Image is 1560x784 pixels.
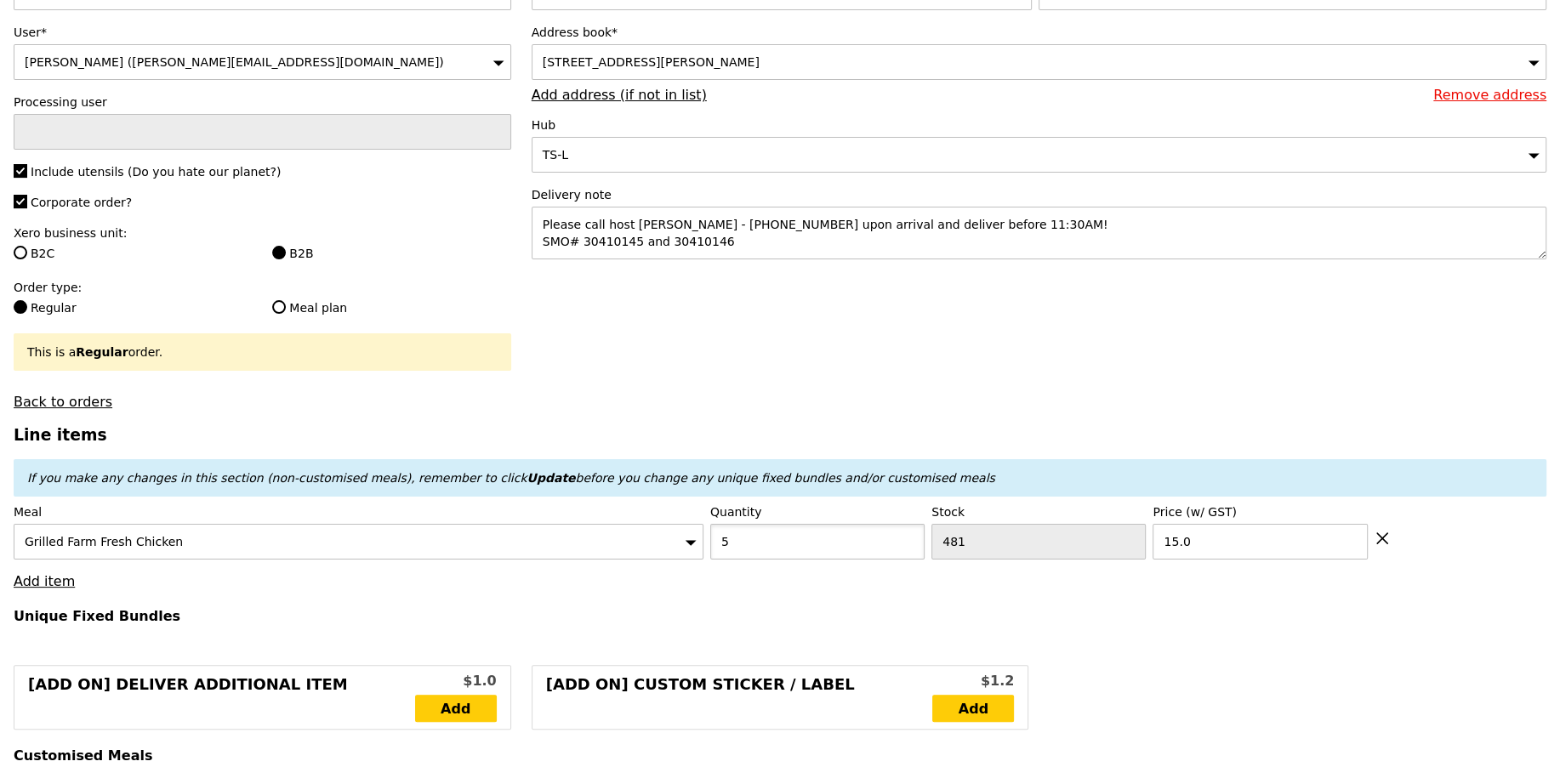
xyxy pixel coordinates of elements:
[415,671,497,691] div: $1.0
[532,87,707,103] a: Add address (if not in list)
[14,394,112,410] a: Back to orders
[1433,87,1546,103] a: Remove address
[76,345,128,359] b: Regular
[31,165,281,179] span: Include utensils (Do you hate our planet?)
[710,503,925,520] label: Quantity
[14,608,1546,624] h4: Unique Fixed Bundles
[532,116,1546,134] label: Hub
[25,535,183,548] span: Grilled Farm Fresh Chicken
[272,300,286,314] input: Meal plan
[1153,503,1367,520] label: Price (w/ GST)
[14,426,1546,444] h3: Line items
[546,673,933,722] div: [Add on] Custom Sticker / Label
[272,299,510,316] label: Meal plan
[931,503,1146,520] label: Stock
[14,195,27,208] input: Corporate order?
[543,55,760,69] span: [STREET_ADDRESS][PERSON_NAME]
[272,245,510,262] label: B2B
[532,186,1546,203] label: Delivery note
[14,299,252,316] label: Regular
[532,24,1546,41] label: Address book*
[31,196,132,209] span: Corporate order?
[14,24,511,41] label: User*
[14,245,252,262] label: B2C
[415,695,497,722] a: Add
[14,94,511,111] label: Processing user
[28,673,415,722] div: [Add on] Deliver Additional Item
[932,671,1014,691] div: $1.2
[14,300,27,314] input: Regular
[14,246,27,259] input: B2C
[27,344,498,361] div: This is a order.
[14,747,1546,764] h4: Customised Meals
[25,55,444,69] span: [PERSON_NAME] ([PERSON_NAME][EMAIL_ADDRESS][DOMAIN_NAME])
[272,246,286,259] input: B2B
[14,573,75,589] a: Add item
[932,695,1014,722] a: Add
[14,164,27,178] input: Include utensils (Do you hate our planet?)
[14,224,511,241] label: Xero business unit:
[543,148,568,162] span: TS-L
[527,471,575,485] b: Update
[14,503,703,520] label: Meal
[14,279,511,296] label: Order type:
[27,471,995,485] em: If you make any changes in this section (non-customised meals), remember to click before you chan...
